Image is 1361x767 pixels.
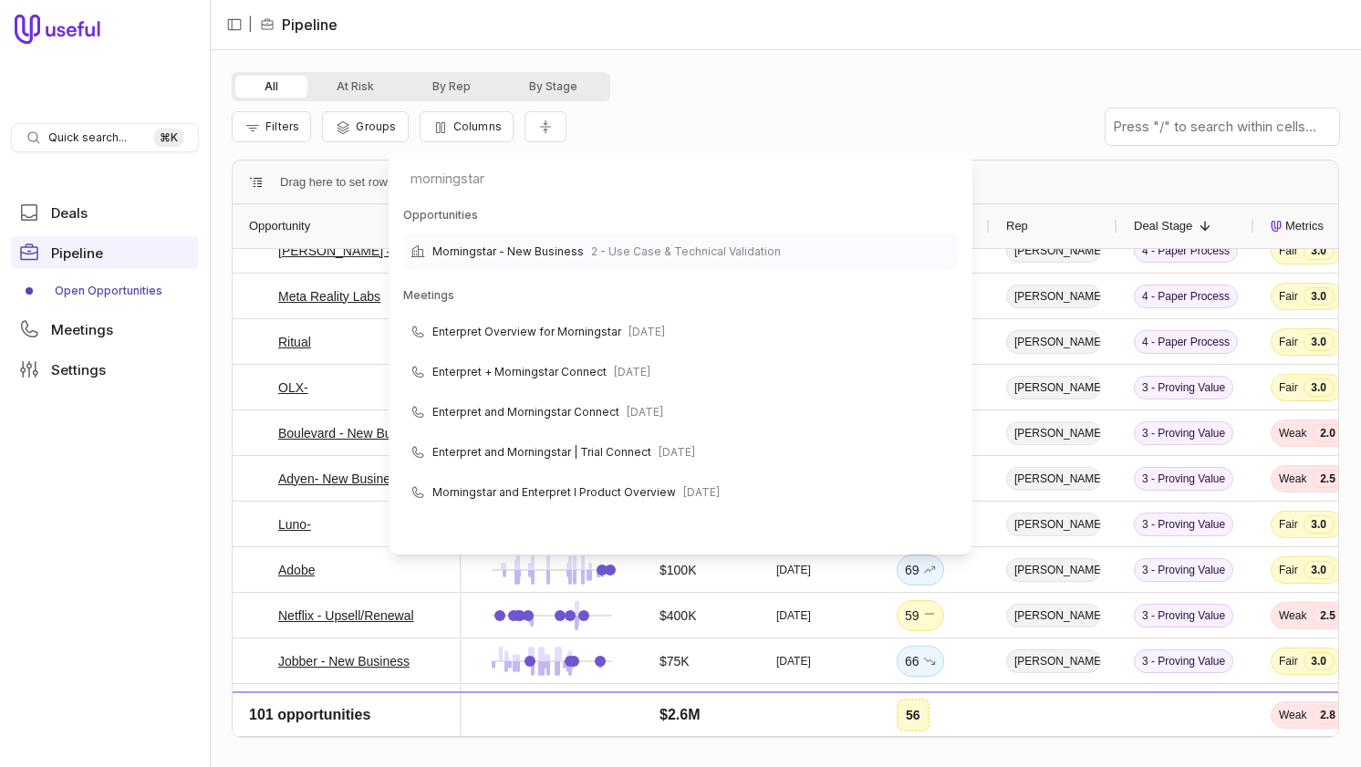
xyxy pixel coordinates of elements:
span: [DATE] [627,401,663,423]
div: Meetings [403,285,958,306]
span: Enterpret Overview for Morningstar [432,321,621,343]
span: [DATE] [629,321,665,343]
span: Enterpret + Morningstar Connect [432,361,607,383]
span: [DATE] [683,482,720,503]
input: Search for pages and commands... [396,161,965,197]
span: Enterpret and Morningstar | Trial Connect [432,441,651,463]
span: Enterpret and Morningstar Connect [432,401,619,423]
span: [DATE] [659,441,695,463]
span: Morningstar - New Business [432,241,584,263]
div: Suggestions [396,204,965,547]
span: [DATE] [614,361,650,383]
span: Morningstar and Enterpret I Product Overview [432,482,676,503]
div: Opportunities [403,204,958,226]
span: 2 - Use Case & Technical Validation [591,241,781,263]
